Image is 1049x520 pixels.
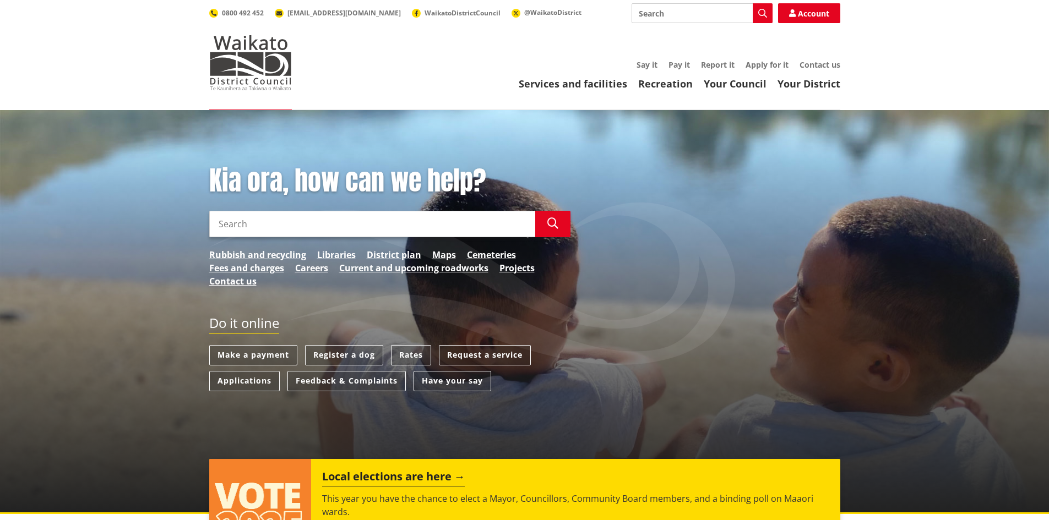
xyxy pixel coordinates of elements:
img: Waikato District Council - Te Kaunihera aa Takiwaa o Waikato [209,35,292,90]
a: Feedback & Complaints [287,371,406,391]
a: District plan [367,248,421,261]
a: [EMAIL_ADDRESS][DOMAIN_NAME] [275,8,401,18]
a: 0800 492 452 [209,8,264,18]
a: Have your say [414,371,491,391]
a: Register a dog [305,345,383,365]
a: Fees and charges [209,261,284,275]
a: Your District [778,77,840,90]
input: Search input [209,211,535,237]
span: @WaikatoDistrict [524,8,581,17]
input: Search input [632,3,773,23]
p: This year you have the chance to elect a Mayor, Councillors, Community Board members, and a bindi... [322,492,829,518]
a: Say it [637,59,657,70]
a: Rubbish and recycling [209,248,306,261]
a: WaikatoDistrictCouncil [412,8,501,18]
a: Request a service [439,345,531,365]
h2: Do it online [209,315,279,335]
a: Pay it [668,59,690,70]
a: Your Council [704,77,767,90]
a: Applications [209,371,280,391]
a: Account [778,3,840,23]
a: Cemeteries [467,248,516,261]
a: Maps [432,248,456,261]
a: Make a payment [209,345,297,365]
a: Careers [295,261,328,275]
a: Apply for it [746,59,789,70]
a: @WaikatoDistrict [512,8,581,17]
a: Current and upcoming roadworks [339,261,488,275]
a: Services and facilities [519,77,627,90]
a: Contact us [800,59,840,70]
h2: Local elections are here [322,470,465,486]
a: Contact us [209,275,257,288]
h1: Kia ora, how can we help? [209,165,570,197]
a: Libraries [317,248,356,261]
a: Recreation [638,77,693,90]
span: [EMAIL_ADDRESS][DOMAIN_NAME] [287,8,401,18]
span: WaikatoDistrictCouncil [425,8,501,18]
a: Projects [499,261,535,275]
span: 0800 492 452 [222,8,264,18]
a: Report it [701,59,735,70]
a: Rates [391,345,431,365]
